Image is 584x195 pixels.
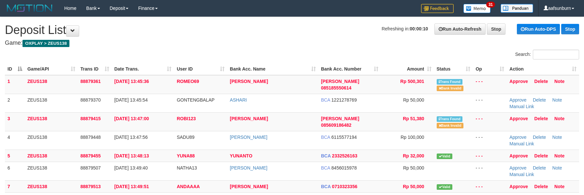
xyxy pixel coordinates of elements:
[177,165,197,171] span: NATHA13
[534,116,548,121] a: Delete
[509,184,528,189] a: Approve
[230,165,267,171] a: [PERSON_NAME]
[434,24,486,35] a: Run Auto-Refresh
[22,40,69,47] span: OXPLAY > ZEUS138
[230,135,267,140] a: [PERSON_NAME]
[25,94,78,112] td: ZEUS138
[5,63,25,75] th: ID: activate to sort column descending
[533,165,546,171] a: Delete
[5,3,54,13] img: MOTION_logo.png
[25,131,78,150] td: ZEUS138
[331,97,357,103] span: Copy 1221278769 to clipboard
[473,112,507,131] td: - - -
[515,50,579,59] label: Search:
[533,97,546,103] a: Delete
[533,135,546,140] a: Delete
[112,63,174,75] th: Date Trans.: activate to sort column ascending
[509,79,528,84] a: Approve
[552,135,562,140] a: Note
[5,180,25,192] td: 7
[230,116,268,121] a: [PERSON_NAME]
[80,97,101,103] span: 88879370
[473,63,507,75] th: Op: activate to sort column ascending
[403,184,424,189] span: Rp 50,000
[5,131,25,150] td: 4
[321,122,351,128] span: Copy 085609186482 to clipboard
[5,150,25,162] td: 5
[177,135,194,140] span: SADU89
[5,112,25,131] td: 3
[509,116,528,121] a: Approve
[114,116,149,121] span: [DATE] 13:47:00
[437,86,463,91] span: Bank is not match
[381,63,434,75] th: Amount: activate to sort column ascending
[5,24,579,37] h1: Deposit List
[25,162,78,180] td: ZEUS138
[332,153,358,158] span: Copy 2332526163 to clipboard
[177,153,195,158] span: YUNA88
[552,97,562,103] a: Note
[507,63,579,75] th: Action: activate to sort column ascending
[114,184,149,189] span: [DATE] 13:49:51
[331,165,357,171] span: Copy 8456015978 to clipboard
[509,153,528,158] a: Approve
[80,165,101,171] span: 88879507
[403,153,424,158] span: Rp 32,000
[177,184,200,189] span: ANDAAAA
[403,97,424,103] span: Rp 50,000
[331,135,357,140] span: Copy 6115577194 to clipboard
[80,153,101,158] span: 88879455
[473,75,507,94] td: - - -
[78,63,112,75] th: Trans ID: activate to sort column ascending
[318,63,381,75] th: Bank Acc. Number: activate to sort column ascending
[434,63,473,75] th: Status: activate to sort column ascending
[5,94,25,112] td: 2
[534,79,548,84] a: Delete
[25,75,78,94] td: ZEUS138
[410,26,428,31] strong: 00:00:10
[332,184,358,189] span: Copy 0710323356 to clipboard
[554,116,564,121] a: Note
[321,97,330,103] span: BCA
[177,97,214,103] span: GONTENGBALAP
[473,162,507,180] td: - - -
[437,184,452,190] span: Valid transaction
[114,97,148,103] span: [DATE] 13:45:54
[463,4,491,13] img: Button%20Memo.svg
[509,97,526,103] a: Approve
[230,79,268,84] a: [PERSON_NAME]
[437,154,452,159] span: Valid transaction
[177,116,196,121] span: ROBI123
[487,24,505,35] a: Stop
[554,153,564,158] a: Note
[5,162,25,180] td: 6
[321,85,351,90] span: Copy 085185550614 to clipboard
[509,172,534,177] a: Manual Link
[80,79,101,84] span: 88879361
[25,63,78,75] th: Game/API: activate to sort column ascending
[403,165,424,171] span: Rp 50,000
[230,97,247,103] a: ASHARI
[321,165,330,171] span: BCA
[473,150,507,162] td: - - -
[421,4,454,13] img: Feedback.jpg
[473,94,507,112] td: - - -
[114,135,148,140] span: [DATE] 13:47:56
[25,150,78,162] td: ZEUS138
[177,79,199,84] span: ROMEO69
[80,135,101,140] span: 88879448
[174,63,227,75] th: User ID: activate to sort column ascending
[321,184,331,189] span: BCA
[473,131,507,150] td: - - -
[473,180,507,192] td: - - -
[321,79,359,84] span: [PERSON_NAME]
[533,50,579,59] input: Search:
[534,184,548,189] a: Delete
[80,184,101,189] span: 88879513
[486,2,495,8] span: 31
[437,116,463,122] span: Similar transaction found
[552,165,562,171] a: Note
[403,116,424,121] span: Rp 51,380
[534,153,548,158] a: Delete
[509,165,526,171] a: Approve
